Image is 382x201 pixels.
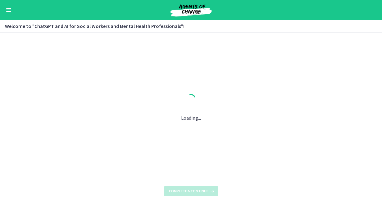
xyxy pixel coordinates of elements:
div: 1 [181,92,201,107]
button: Enable menu [5,6,12,14]
h3: Welcome to "ChatGPT and AI for Social Workers and Mental Health Professionals"! [5,22,370,30]
img: Agents of Change [154,2,228,17]
p: Loading... [181,114,201,122]
button: Complete & continue [164,186,218,196]
span: Complete & continue [169,189,208,194]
